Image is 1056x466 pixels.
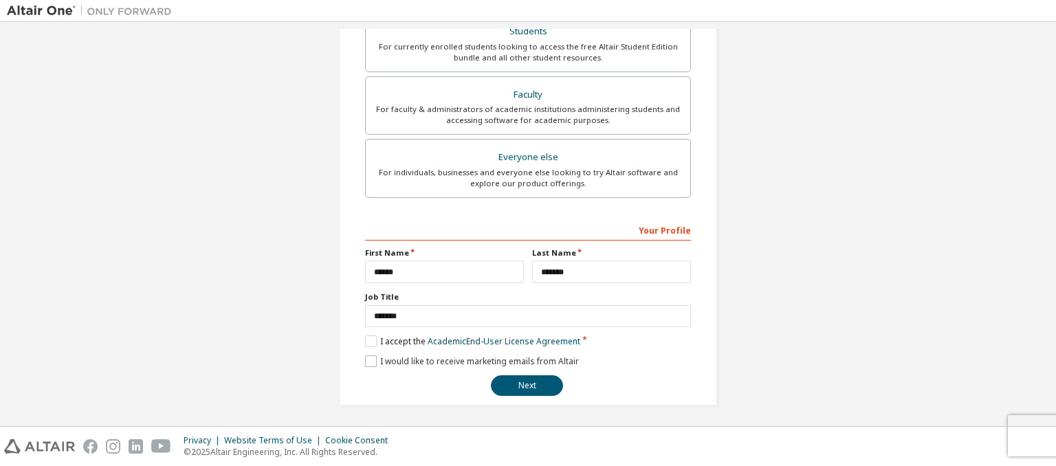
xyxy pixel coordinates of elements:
p: © 2025 Altair Engineering, Inc. All Rights Reserved. [184,446,396,458]
label: Job Title [365,291,691,302]
div: Students [374,22,682,41]
button: Next [491,375,563,396]
div: Privacy [184,435,224,446]
div: For individuals, businesses and everyone else looking to try Altair software and explore our prod... [374,167,682,189]
img: altair_logo.svg [4,439,75,454]
a: Academic End-User License Agreement [428,335,580,347]
img: linkedin.svg [129,439,143,454]
label: First Name [365,247,524,258]
label: I would like to receive marketing emails from Altair [365,355,579,367]
div: For currently enrolled students looking to access the free Altair Student Edition bundle and all ... [374,41,682,63]
img: Altair One [7,4,179,18]
label: Last Name [532,247,691,258]
div: Website Terms of Use [224,435,325,446]
img: instagram.svg [106,439,120,454]
div: Cookie Consent [325,435,396,446]
label: I accept the [365,335,580,347]
div: Everyone else [374,148,682,167]
div: Your Profile [365,219,691,241]
img: facebook.svg [83,439,98,454]
div: Faculty [374,85,682,104]
div: For faculty & administrators of academic institutions administering students and accessing softwa... [374,104,682,126]
img: youtube.svg [151,439,171,454]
